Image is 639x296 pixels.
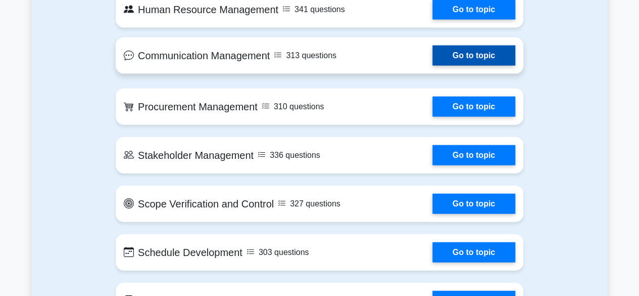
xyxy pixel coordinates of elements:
a: Go to topic [432,194,515,214]
a: Go to topic [432,145,515,165]
a: Go to topic [432,46,515,66]
a: Go to topic [432,242,515,263]
a: Go to topic [432,97,515,117]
